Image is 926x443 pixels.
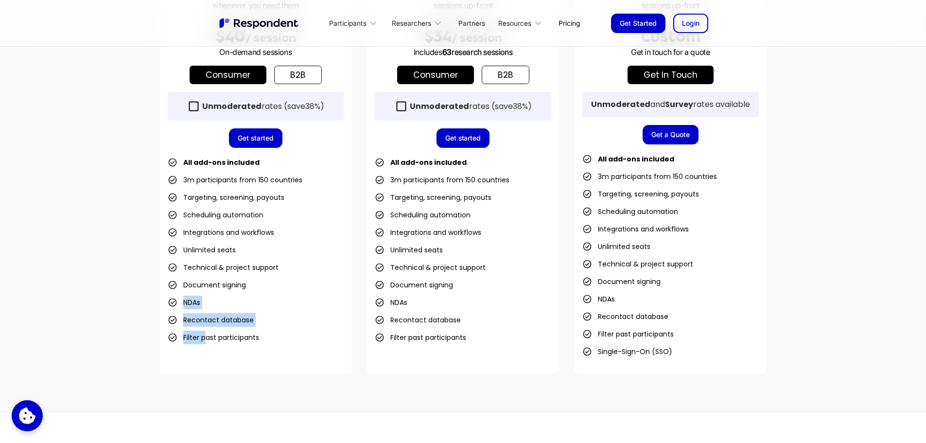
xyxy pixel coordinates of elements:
a: Pricing [551,12,588,35]
div: Researchers [392,18,431,28]
li: Unlimited seats [375,243,443,257]
strong: All add-ons included [390,158,467,167]
li: Targeting, screening, payouts [375,191,491,204]
span: 38% [305,101,320,112]
li: Technical & project support [582,257,693,271]
li: Targeting, screening, payouts [168,191,284,204]
a: Get Started [611,14,665,33]
strong: Survey [665,99,693,110]
div: and rates available [591,100,750,109]
li: NDAs [375,296,407,309]
span: 63 [442,47,452,57]
strong: Unmoderated [410,101,469,112]
li: Scheduling automation [375,208,471,222]
div: Researchers [386,12,450,35]
li: Filter past participants [168,331,259,344]
a: b2b [482,66,529,84]
img: Untitled UI logotext [218,17,301,30]
strong: All add-ons included [598,154,674,164]
span: 38% [513,101,528,112]
p: Includes [375,46,551,58]
p: Get in touch for a quote [582,46,759,58]
div: Resources [498,18,531,28]
li: Scheduling automation [582,205,678,218]
li: Filter past participants [582,327,674,341]
a: Get started [437,128,490,148]
li: Integrations and workflows [375,226,481,239]
a: b2b [274,66,322,84]
div: rates (save ) [202,102,324,111]
li: Document signing [582,275,661,288]
li: Document signing [168,278,246,292]
li: Technical & project support [375,261,486,274]
li: Integrations and workflows [168,226,274,239]
li: Filter past participants [375,331,466,344]
a: Consumer [397,66,474,84]
li: NDAs [582,292,615,306]
li: 3m participants from 150 countries [375,173,509,187]
li: Recontact database [168,313,254,327]
div: Participants [329,18,367,28]
a: Get a Quote [643,125,699,144]
strong: All add-ons included [183,158,260,167]
li: 3m participants from 150 countries [168,173,302,187]
li: Single-Sign-On (SSO) [582,345,672,358]
div: Resources [493,12,551,35]
li: Recontact database [582,310,668,323]
li: Targeting, screening, payouts [582,187,699,201]
div: rates (save ) [410,102,532,111]
strong: Unmoderated [591,99,650,110]
a: Partners [451,12,493,35]
li: Integrations and workflows [582,222,689,236]
span: research sessions [452,47,512,57]
a: Consumer [190,66,266,84]
div: Participants [324,12,386,35]
li: Technical & project support [168,261,279,274]
p: On-demand sessions [168,46,344,58]
a: get in touch [628,66,714,84]
li: Scheduling automation [168,208,263,222]
li: Document signing [375,278,453,292]
li: 3m participants from 150 countries [582,170,717,183]
li: Unlimited seats [168,243,236,257]
a: home [218,17,301,30]
li: Recontact database [375,313,461,327]
a: Login [673,14,708,33]
a: Get started [229,128,282,148]
li: NDAs [168,296,200,309]
strong: Unmoderated [202,101,262,112]
li: Unlimited seats [582,240,650,253]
